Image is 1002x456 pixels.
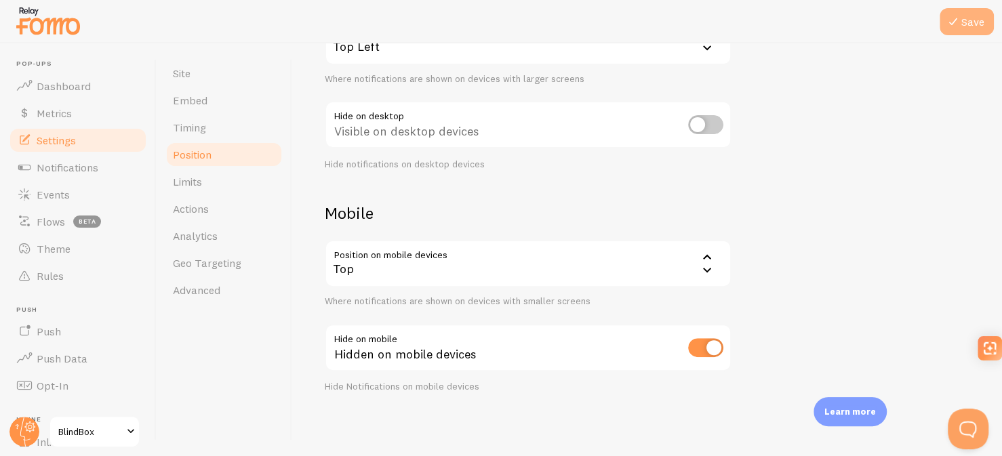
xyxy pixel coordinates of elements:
span: Flows [37,215,65,228]
div: Hidden on mobile devices [325,324,732,373]
a: BlindBox [49,415,140,448]
a: Opt-In [8,372,148,399]
span: Analytics [173,229,218,243]
a: Timing [165,114,283,141]
a: Metrics [8,100,148,127]
a: Notifications [8,154,148,181]
iframe: Help Scout Beacon - Open [948,409,988,449]
a: Rules [8,262,148,289]
h2: Mobile [325,203,732,224]
span: BlindBox [58,423,123,440]
div: Hide Notifications on mobile devices [325,381,732,393]
span: Events [37,188,70,201]
span: Advanced [173,283,220,297]
a: Events [8,181,148,208]
a: Actions [165,195,283,222]
a: Settings [8,127,148,154]
div: Where notifications are shown on devices with smaller screens [325,295,732,308]
span: Push [16,306,148,314]
a: Push Data [8,345,148,372]
div: Visible on desktop devices [325,101,732,150]
span: Rules [37,269,64,283]
span: Position [173,148,212,161]
span: Embed [173,94,207,107]
span: Actions [173,202,209,215]
a: Position [165,141,283,168]
a: Embed [165,87,283,114]
span: Notifications [37,161,98,174]
span: Geo Targeting [173,256,241,270]
a: Site [165,60,283,87]
span: Opt-In [37,379,68,392]
a: Analytics [165,222,283,249]
span: Metrics [37,106,72,120]
a: Dashboard [8,72,148,100]
span: Timing [173,121,206,134]
div: Learn more [814,397,887,426]
div: Where notifications are shown on devices with larger screens [325,73,732,85]
img: fomo-relay-logo-orange.svg [14,3,82,38]
span: Settings [37,133,76,147]
a: Geo Targeting [165,249,283,276]
span: Dashboard [37,79,91,93]
span: beta [73,215,101,228]
a: Limits [165,168,283,195]
span: Limits [173,175,202,188]
p: Learn more [824,405,876,418]
a: Theme [8,235,148,262]
div: Top [325,240,732,287]
span: Site [173,66,191,80]
span: Push [37,325,61,338]
div: Hide notifications on desktop devices [325,159,732,171]
span: Push Data [37,352,87,365]
a: Flows beta [8,208,148,235]
span: Pop-ups [16,60,148,68]
a: Push [8,318,148,345]
a: Advanced [165,276,283,304]
span: Theme [37,242,71,255]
